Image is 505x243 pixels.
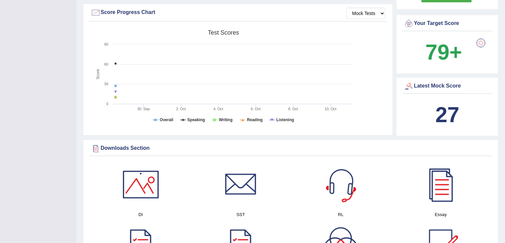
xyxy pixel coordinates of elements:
tspan: Listening [276,118,294,122]
tspan: Score [96,69,100,80]
tspan: Speaking [187,118,205,122]
tspan: 2. Oct [176,107,186,111]
h4: RL [294,211,387,218]
text: 60 [104,62,108,66]
tspan: 8. Oct [288,107,298,111]
tspan: 10. Oct [324,107,336,111]
tspan: Overall [160,118,173,122]
h4: SST [194,211,287,218]
div: Your Target Score [404,19,491,29]
b: 79+ [425,40,462,64]
tspan: Reading [247,118,263,122]
h4: Essay [394,211,487,218]
div: Latest Mock Score [404,81,491,91]
b: 27 [435,103,459,127]
h4: DI [94,211,187,218]
tspan: Writing [219,118,232,122]
tspan: 30. Sep [137,107,150,111]
div: Downloads Section [91,143,491,153]
tspan: Test scores [208,29,239,36]
div: Score Progress Chart [91,8,385,18]
tspan: 4. Oct [213,107,223,111]
tspan: 6. Oct [251,107,260,111]
text: 0 [106,102,108,106]
text: 90 [104,42,108,46]
text: 30 [104,82,108,86]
